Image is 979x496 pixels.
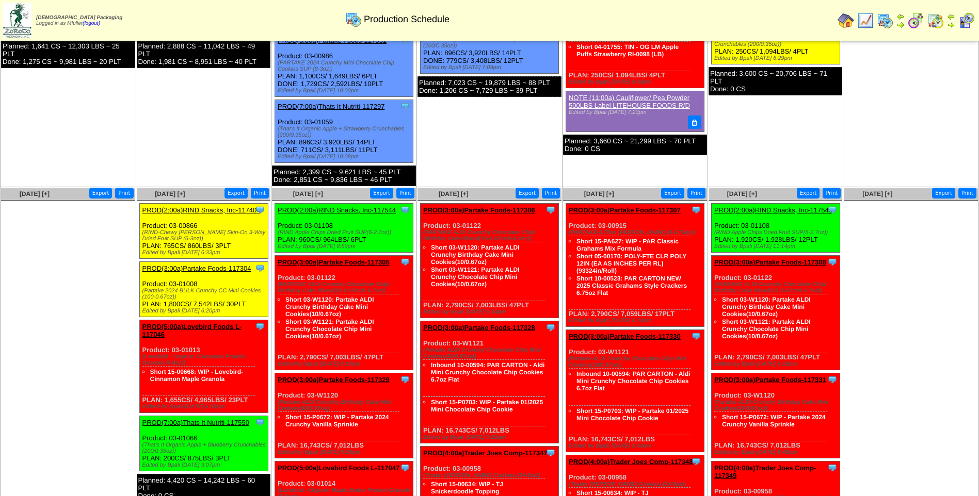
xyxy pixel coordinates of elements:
img: Tooltip [400,101,410,111]
img: Tooltip [827,374,838,385]
a: PROD(3:00a)Partake Foods-117305 [278,258,390,266]
div: Product: 03-W1121 PLAN: 16,743CS / 7,012LBS [420,321,558,443]
button: Print [687,188,705,199]
div: (That's It Organic Apple + Blueberry Crunchables (200/0.35oz)) [142,442,268,454]
span: [DEMOGRAPHIC_DATA] Packaging [36,15,122,21]
img: arrowleft.gif [947,12,955,21]
a: Short 03-W1120: Partake ALDI Crunchy Birthday Cake Mini Cookies(10/0.67oz) [431,244,520,266]
div: Edited by Bpali [DATE] 6:30pm [569,79,704,85]
div: Edited by Bpali [DATE] 6:24pm [423,309,558,315]
div: Product: 03-01059 PLAN: 250CS / 1,094LBS / 4PLT [566,3,704,88]
div: Product: 03-01108 PLAN: 1,920CS / 1,928LBS / 12PLT [711,204,840,253]
div: Edited by Bpali [DATE] 6:25pm [714,361,840,367]
a: Inbound 10-00594: PAR CARTON - Aldi Mini Crunchy Chocolate Chip Cookies 6.7oz Flat [576,370,690,392]
button: Export [516,188,539,199]
button: Export [661,188,684,199]
img: Tooltip [827,205,838,215]
img: Tooltip [255,321,265,332]
img: Tooltip [691,456,701,467]
a: [DATE] [+] [20,190,50,197]
img: Tooltip [691,205,701,215]
span: [DATE] [+] [293,190,323,197]
a: Short 03-W1121: Partake ALDI Crunchy Chocolate Chip Mini Cookies(10/0.67oz) [722,318,811,340]
a: PROD(5:00a)Lovebird Foods L-117047 [278,464,399,472]
div: (Trader [PERSON_NAME] Cookies (24-6oz)) [423,472,558,478]
img: Tooltip [400,257,410,267]
img: Tooltip [400,462,410,473]
button: Delete Note [688,115,701,129]
button: Print [251,188,269,199]
div: Product: 03-01013 PLAN: 1,655CS / 4,965LBS / 23PLT [139,320,268,413]
div: Product: 03-01122 PLAN: 2,790CS / 7,003LBS / 47PLT [420,204,558,318]
div: Planned: 1,641 CS ~ 12,303 LBS ~ 25 PLT Done: 1,275 CS ~ 9,981 LBS ~ 20 PLT [1,40,135,68]
div: (PARTAKE ALDI Crunchy Chocolate Chip/ Birthday Cake Mixed(10-0.67oz/6-6.7oz)) [714,282,840,294]
a: PROD(4:00a)Trader Joes Comp-117348 [569,458,693,466]
div: (RIND-Chewy [PERSON_NAME] Skin-On 3-Way Dried Fruit SUP (6-3oz)) [142,229,268,242]
div: Edited by Bpali [DATE] 9:25pm [278,449,413,455]
span: Production Schedule [364,14,450,25]
a: PROD(7:00a)Thats It Nutriti-117550 [142,419,249,426]
div: (Partake ALDI Crunchy Birthday Cake Mini Cookies(10/0.67oz)) [714,399,840,411]
span: Logged in as Mfuller [36,15,122,26]
a: PROD(7:00a)Thats It Nutriti-117297 [278,103,384,110]
a: PROD(2:00a)RIND Snacks, Inc-117544 [278,206,396,214]
div: Edited by Bpali [DATE] 10:00pm [278,88,413,94]
div: (RIND Apple Chips Dried Fruit SUP(6-2.7oz)) [278,229,413,236]
img: Tooltip [545,205,556,215]
img: line_graph.gif [857,12,874,29]
a: PROD(4:00a)Trader Joes Comp-117349 [714,464,816,480]
a: Inbound 10-00594: PAR CARTON - Aldi Mini Crunchy Chocolate Chip Cookies 6.7oz Flat [431,361,544,383]
a: NOTE (11:00a) Cauliflower/ Pea Powder 500LBS Label LITEHOUSE FOODS R/D [569,94,690,109]
a: Short 05-00170: POLY-FTE CLR POLY 12IN (EA AS INCHES PER RL)(93324in/Roll) [576,253,686,274]
a: Short 15-P0703: WIP - Partake 01/2025 Mini Chocolate Chip Cookie [431,399,543,413]
div: Edited by Bpali [DATE] 7:23pm [569,109,698,115]
a: Short 03-W1120: Partake ALDI Crunchy Birthday Cake Mini Cookies(10/0.67oz) [285,296,374,318]
span: [DATE] [+] [584,190,614,197]
div: Edited by Bpali [DATE] 10:08pm [278,154,413,160]
img: zoroco-logo-small.webp [3,3,31,38]
img: Tooltip [827,257,838,267]
img: calendarprod.gif [345,11,362,27]
div: Edited by Bpali [DATE] 9:25pm [423,434,558,440]
a: PROD(5:00a)Lovebird Foods L-117046 [142,323,242,338]
button: Print [958,188,976,199]
img: Tooltip [255,417,265,427]
a: PROD(2:00a)RIND Snacks, Inc-117404 [142,206,261,214]
a: PROD(3:00a)Partake Foods-117307 [569,206,681,214]
div: Product: 03-00866 PLAN: 765CS / 860LBS / 3PLT [139,204,268,259]
img: Tooltip [545,448,556,458]
a: Short 15-P0672: WIP - Partake 2024 Crunchy Vanilla Sprinkle [722,414,826,428]
div: (Partake 2024 BULK Crunchy CC Mini Cookies (100-0.67oz)) [142,288,268,300]
div: (RIND Apple Chips Dried Fruit SUP(6-2.7oz)) [714,229,840,236]
a: Short 10-00523: PAR CARTON NEW 2025 Classic Grahams Style Crackers 6.75oz Flat [576,275,687,296]
div: Product: 03-01059 PLAN: 896CS / 3,920LBS / 14PLT DONE: 711CS / 3,111LBS / 11PLT [275,100,413,163]
div: Edited by Bpali [DATE] 6:24pm [569,318,704,324]
div: Edited by Bpali [DATE] 8:44pm [569,443,704,449]
div: Planned: 3,600 CS ~ 20,706 LBS ~ 71 PLT Done: 0 CS [709,67,843,95]
a: [DATE] [+] [862,190,892,197]
a: PROD(3:00a)Partake Foods-117304 [142,264,251,272]
button: Print [115,188,133,199]
div: Planned: 3,660 CS ~ 21,299 LBS ~ 70 PLT Done: 0 CS [563,135,707,155]
div: Edited by Bpali [DATE] 9:07pm [142,462,268,468]
img: arrowleft.gif [896,12,905,21]
div: Product: 03-01122 PLAN: 2,790CS / 7,003LBS / 47PLT [711,256,840,370]
div: Product: 03-01066 PLAN: 200CS / 875LBS / 3PLT [139,416,268,471]
div: (Partake ALDI Crunchy Chocolate Chip Mini Cookies(10/0.67oz)) [423,347,558,359]
img: Tooltip [255,205,265,215]
button: Export [89,188,113,199]
a: (logout) [83,21,100,26]
img: Tooltip [827,462,838,473]
div: Product: 03-00915 PLAN: 2,790CS / 7,059LBS / 17PLT [566,204,704,327]
a: Short 03-W1121: Partake ALDI Crunchy Chocolate Chip Mini Cookies(10/0.67oz) [431,266,520,288]
div: (PARTAKE ALDI Crunchy Chocolate Chip/ Birthday Cake Mixed(10-0.67oz/6-6.7oz)) [423,229,558,242]
div: (PARTAKE 2024 Crunchy Mini Chocolate Chip Cookies SUP (8-3oz)) [278,60,413,72]
div: Planned: 2,888 CS ~ 11,042 LBS ~ 49 PLT Done: 1,981 CS ~ 8,951 LBS ~ 40 PLT [137,40,271,68]
button: Export [797,188,820,199]
div: Product: 03-W1121 PLAN: 16,743CS / 7,012LBS [566,330,704,452]
a: PROD(3:00a)Partake Foods-117306 [423,206,535,214]
div: Edited by Bpali [DATE] 7:09pm [423,64,558,71]
img: Tooltip [400,205,410,215]
div: Edited by Bpali [DATE] 6:05pm [142,404,268,410]
a: PROD(3:00a)Partake Foods-117308 [714,258,826,266]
